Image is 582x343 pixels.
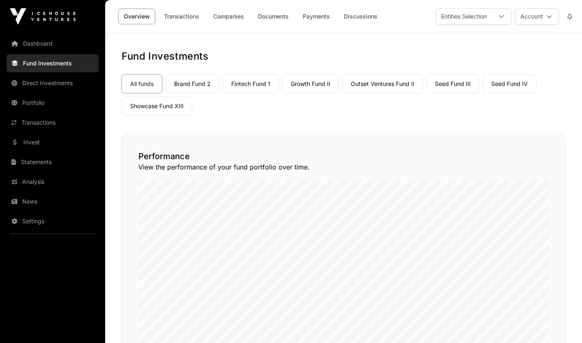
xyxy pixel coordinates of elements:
[338,9,383,24] a: Discussions
[7,173,99,191] a: Analysis
[515,8,559,25] button: Account
[7,114,99,132] a: Transactions
[253,9,294,24] a: Documents
[541,304,582,343] iframe: Chat Widget
[159,9,205,24] a: Transactions
[7,192,99,211] a: News
[7,35,99,53] a: Dashboard
[118,9,155,24] a: Overview
[7,74,99,92] a: Direct Investments
[138,151,549,162] h2: Performance
[7,133,99,151] a: Invest
[122,97,192,116] a: Showcase Fund XIII
[122,50,566,63] h1: Fund Investments
[436,9,492,24] div: Entities Selection
[483,74,536,93] a: Seed Fund IV
[166,74,219,93] a: Brand Fund 2
[282,74,339,93] a: Growth Fund II
[7,94,99,112] a: Portfolio
[297,9,335,24] a: Payments
[208,9,249,24] a: Companies
[7,153,99,171] a: Statements
[10,8,76,25] img: Icehouse Ventures Logo
[138,162,549,172] p: View the performance of your fund portfolio over time.
[7,54,99,72] a: Fund Investments
[223,74,279,93] a: Fintech Fund 1
[342,74,423,93] a: Outset Ventures Fund II
[7,212,99,230] a: Settings
[122,74,162,93] a: All funds
[426,74,479,93] a: Seed Fund III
